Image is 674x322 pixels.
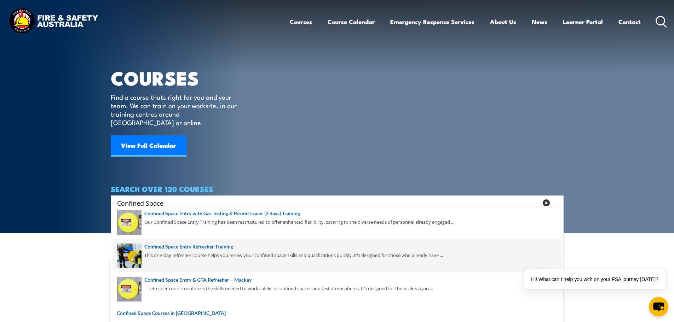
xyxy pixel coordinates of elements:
[532,12,547,31] a: News
[563,12,603,31] a: Learner Portal
[490,12,516,31] a: About Us
[111,93,240,127] p: Find a course thats right for you and your team. We can train on your worksite, in our training c...
[117,276,558,284] a: Confined Space Entry & GTA Refresher – Mackay
[117,309,558,317] a: Confined Space Courses in [GEOGRAPHIC_DATA]
[649,297,668,316] button: chat-button
[551,198,561,208] button: Search magnifier button
[111,135,186,157] a: View Full Calendar
[117,198,538,208] input: Search input
[117,210,558,217] a: Confined Space Entry with Gas Testing & Permit Issuer (2 days) Training
[328,12,375,31] a: Course Calendar
[119,198,540,208] form: Search form
[290,12,312,31] a: Courses
[111,69,247,86] h1: COURSES
[524,269,666,289] div: Hi! What can I help you with on your FSA journey [DATE]?
[111,185,564,193] h4: SEARCH OVER 120 COURSES
[117,243,558,251] a: Confined Space Entry Refresher Training
[390,12,474,31] a: Emergency Response Services
[618,12,641,31] a: Contact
